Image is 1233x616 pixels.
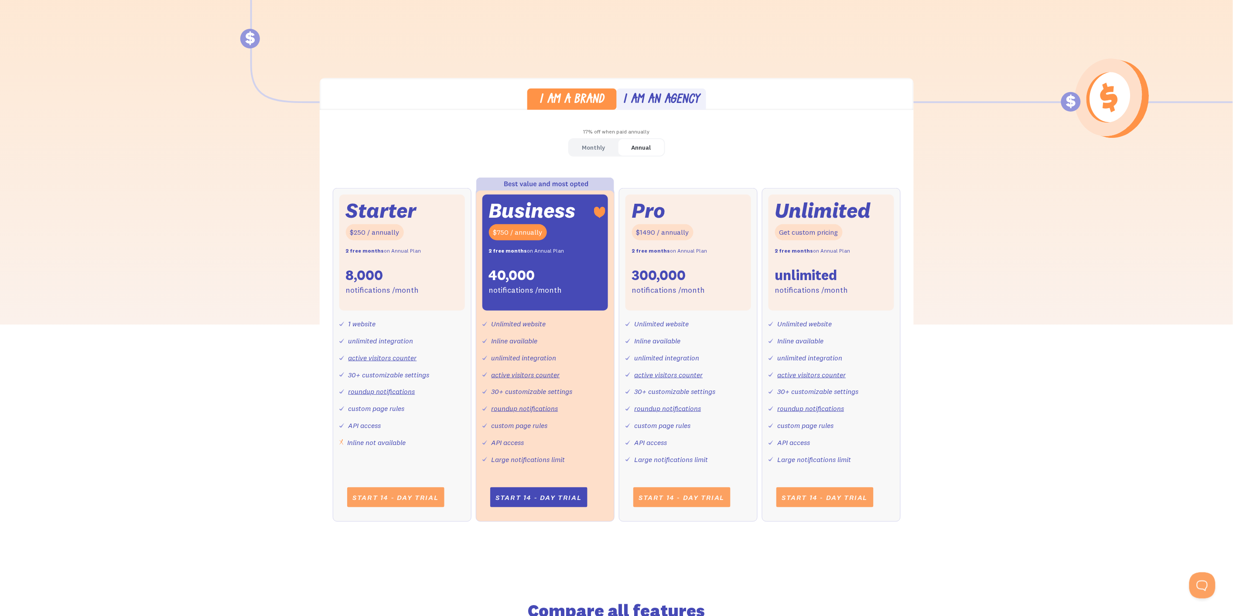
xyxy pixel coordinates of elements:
[492,318,546,330] div: Unlimited website
[775,201,871,220] div: Unlimited
[492,352,557,364] div: unlimited integration
[492,385,573,398] div: 30+ customizable settings
[632,247,670,254] strong: 2 free months
[632,266,686,284] div: 300,000
[775,266,837,284] div: unlimited
[632,201,666,220] div: Pro
[492,335,538,347] div: Inline available
[635,436,667,449] div: API access
[489,247,527,254] strong: 2 free months
[492,453,565,466] div: Large notifications limit
[492,436,524,449] div: API access
[775,284,848,297] div: notifications /month
[778,352,843,364] div: unlimited integration
[489,266,535,284] div: 40,000
[635,404,701,413] a: roundup notifications
[778,370,846,379] a: active visitors counter
[348,402,405,415] div: custom page rules
[635,385,716,398] div: 30+ customizable settings
[1189,572,1216,599] iframe: Toggle Customer Support
[346,266,383,284] div: 8,000
[635,352,700,364] div: unlimited integration
[540,94,605,106] div: I am a brand
[348,318,376,330] div: 1 website
[632,224,693,240] div: $1490 / annually
[346,201,417,220] div: Starter
[635,419,691,432] div: custom page rules
[635,318,689,330] div: Unlimited website
[348,387,415,396] a: roundup notifications
[347,487,444,507] a: Start 14 - day trial
[348,419,381,432] div: API access
[632,141,651,154] div: Annual
[489,284,562,297] div: notifications /month
[632,284,705,297] div: notifications /month
[635,370,703,379] a: active visitors counter
[346,284,419,297] div: notifications /month
[490,487,587,507] a: Start 14 - day trial
[778,318,832,330] div: Unlimited website
[778,453,851,466] div: Large notifications limit
[492,404,558,413] a: roundup notifications
[348,353,417,362] a: active visitors counter
[348,335,413,347] div: unlimited integration
[775,247,813,254] strong: 2 free months
[492,419,548,432] div: custom page rules
[778,385,859,398] div: 30+ customizable settings
[778,436,810,449] div: API access
[489,245,564,257] div: on Annual Plan
[778,419,834,432] div: custom page rules
[348,436,406,449] div: Inline not available
[346,247,384,254] strong: 2 free months
[632,245,707,257] div: on Annual Plan
[635,335,681,347] div: Inline available
[776,487,874,507] a: Start 14 - day trial
[775,224,843,240] div: Get custom pricing
[582,141,605,154] div: Monthly
[635,453,708,466] div: Large notifications limit
[489,201,576,220] div: Business
[775,245,850,257] div: on Annual Plan
[778,335,824,347] div: Inline available
[492,370,560,379] a: active visitors counter
[489,224,547,240] div: $750 / annually
[346,224,404,240] div: $250 / annually
[633,487,731,507] a: Start 14 - day trial
[778,404,844,413] a: roundup notifications
[623,94,700,106] div: I am an agency
[346,245,421,257] div: on Annual Plan
[320,126,914,138] div: 17% off when paid annually
[348,369,430,381] div: 30+ customizable settings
